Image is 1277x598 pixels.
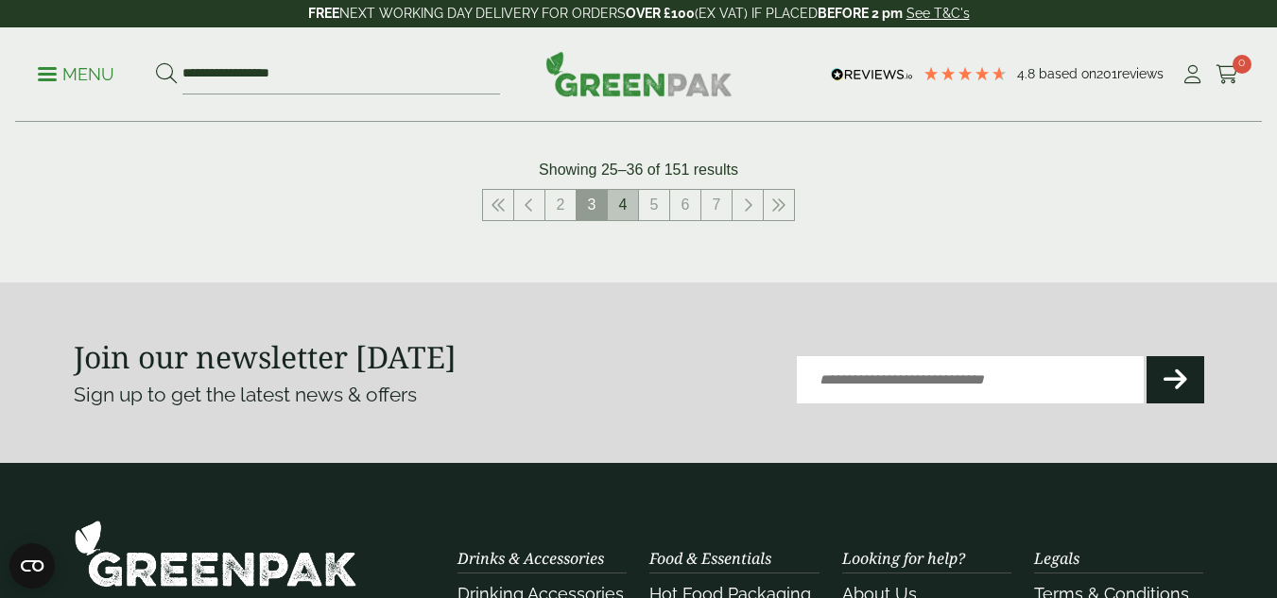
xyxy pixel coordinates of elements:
[74,380,582,410] p: Sign up to get the latest news & offers
[1096,66,1117,81] span: 201
[639,190,669,220] a: 5
[608,190,638,220] a: 4
[38,63,114,82] a: Menu
[1216,60,1239,89] a: 0
[38,63,114,86] p: Menu
[545,190,576,220] a: 2
[577,190,607,220] span: 3
[308,6,339,21] strong: FREE
[1233,55,1251,74] span: 0
[701,190,732,220] a: 7
[74,520,357,589] img: GreenPak Supplies
[670,190,700,220] a: 6
[626,6,695,21] strong: OVER £100
[545,51,733,96] img: GreenPak Supplies
[1181,65,1204,84] i: My Account
[831,68,913,81] img: REVIEWS.io
[818,6,903,21] strong: BEFORE 2 pm
[1039,66,1096,81] span: Based on
[539,159,738,181] p: Showing 25–36 of 151 results
[1117,66,1164,81] span: reviews
[74,336,457,377] strong: Join our newsletter [DATE]
[1017,66,1039,81] span: 4.8
[906,6,970,21] a: See T&C's
[923,65,1008,82] div: 4.79 Stars
[9,543,55,589] button: Open CMP widget
[1216,65,1239,84] i: Cart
